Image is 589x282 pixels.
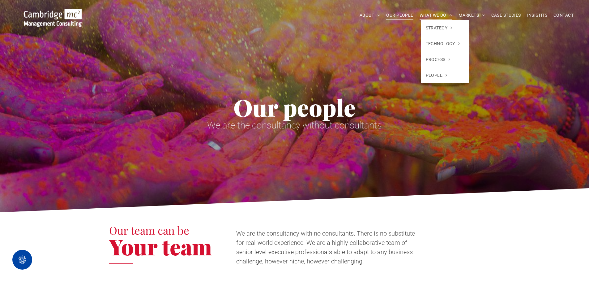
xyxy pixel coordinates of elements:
[524,11,550,20] a: INSIGHTS
[420,11,453,20] span: WHAT WE DO
[421,52,469,67] a: PROCESS
[24,10,82,16] a: Your Business Transformed | Cambridge Management Consulting
[421,67,469,83] a: PEOPLE
[421,20,469,36] a: STRATEGY
[426,72,447,79] span: PEOPLE
[233,92,356,123] span: Our people
[550,11,577,20] a: CONTACT
[426,56,450,63] span: PROCESS
[356,11,383,20] a: ABOUT
[109,232,212,261] span: Your team
[455,11,488,20] a: MARKETS
[109,223,189,237] span: Our team can be
[421,36,469,52] a: TECHNOLOGY
[426,41,460,47] span: TECHNOLOGY
[24,9,82,27] img: Go to Homepage
[426,25,452,31] span: STRATEGY
[488,11,524,20] a: CASE STUDIES
[416,11,456,20] a: WHAT WE DO
[207,120,382,131] span: We are the consultancy without consultants
[383,11,416,20] a: OUR PEOPLE
[236,230,415,265] span: We are the consultancy with no consultants. There is no substitute for real-world experience. We ...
